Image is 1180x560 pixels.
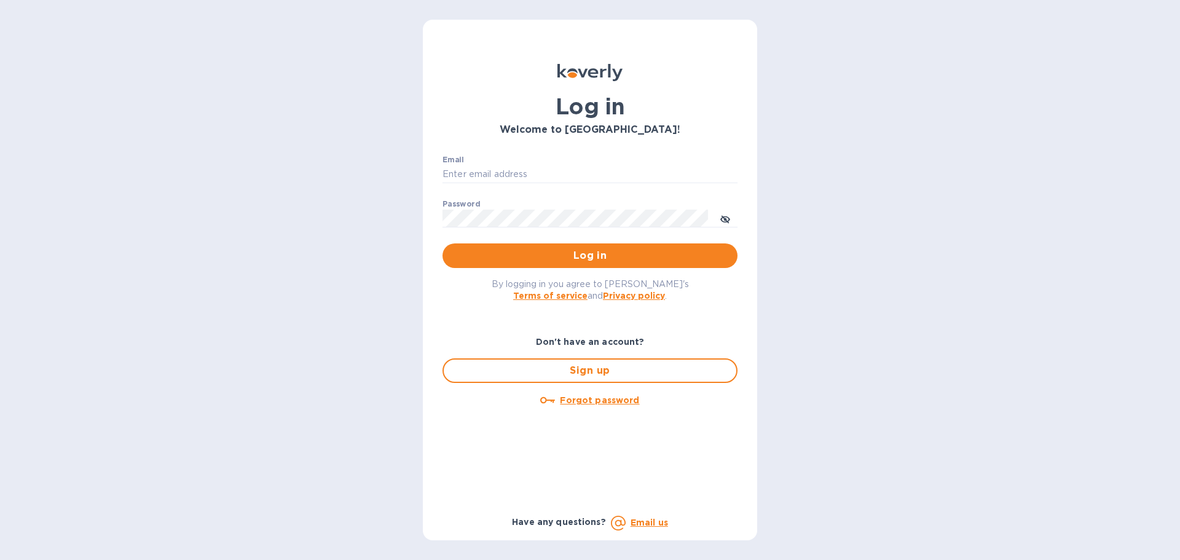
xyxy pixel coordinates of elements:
[442,93,737,119] h1: Log in
[442,243,737,268] button: Log in
[442,124,737,136] h3: Welcome to [GEOGRAPHIC_DATA]!
[442,156,464,164] label: Email
[454,363,726,378] span: Sign up
[442,165,737,184] input: Enter email address
[442,358,737,383] button: Sign up
[536,337,645,347] b: Don't have an account?
[513,291,588,301] a: Terms of service
[603,291,665,301] a: Privacy policy
[713,206,737,231] button: toggle password visibility
[512,517,606,527] b: Have any questions?
[560,395,639,405] u: Forgot password
[492,279,689,301] span: By logging in you agree to [PERSON_NAME]'s and .
[631,518,668,527] a: Email us
[452,248,728,263] span: Log in
[557,64,623,81] img: Koverly
[442,200,480,208] label: Password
